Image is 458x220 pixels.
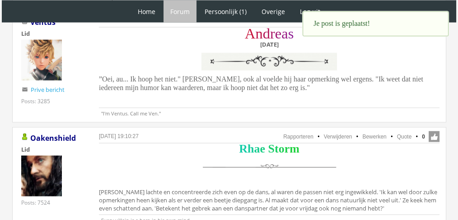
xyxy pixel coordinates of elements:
[31,86,65,94] a: Prive bericht
[248,142,254,155] span: h
[21,40,62,81] img: Ventus
[255,25,262,42] span: n
[279,142,285,155] span: o
[270,25,275,42] span: r
[275,142,279,155] span: t
[199,157,339,177] img: scheidingslijn.png
[199,51,339,73] img: vFZgZrq.png
[30,17,56,27] a: Ventus
[268,142,275,155] span: S
[285,142,290,155] span: r
[30,133,76,143] a: Oakenshield
[283,134,313,140] a: Rapporteren
[99,145,439,215] div: [PERSON_NAME] lachte en concentreerde zich even op de dans, al waren de passen niet erg ingewikke...
[275,25,281,42] span: e
[21,29,84,38] div: Lid
[303,11,449,36] div: Je post is geplaatst!
[263,25,270,42] span: d
[362,134,386,140] a: Bewerken
[21,199,50,206] div: Posts: 7524
[324,134,352,140] a: Verwijderen
[99,75,423,91] span: ”Oei, au... Ik hoop het niet." [PERSON_NAME], ook al voelde hij haar opmerking wel ergens. "Ik we...
[288,25,294,42] span: s
[397,134,412,140] a: Quote
[281,25,288,42] span: a
[290,142,299,155] span: m
[254,142,260,155] span: a
[422,133,425,141] span: 0
[245,25,255,42] span: A
[239,142,248,155] span: R
[21,134,28,141] img: Gebruiker is online
[21,145,84,153] div: Lid
[260,142,265,155] span: e
[99,133,139,139] a: [DATE] 19:10:27
[260,40,279,48] b: [DATE]
[99,108,439,117] p: "I'm Ventus. Call me Ven."
[21,97,50,105] div: Posts: 3285
[21,156,62,196] img: Oakenshield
